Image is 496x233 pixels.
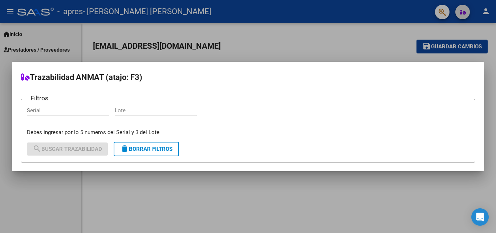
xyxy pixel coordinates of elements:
[120,146,172,152] span: Borrar Filtros
[27,93,52,103] h3: Filtros
[471,208,489,226] div: Open Intercom Messenger
[27,142,108,156] button: Buscar Trazabilidad
[114,142,179,156] button: Borrar Filtros
[21,71,475,84] h2: Trazabilidad ANMAT (atajo: F3)
[120,144,129,153] mat-icon: delete
[33,146,102,152] span: Buscar Trazabilidad
[27,128,469,137] p: Debes ingresar por lo 5 numeros del Serial y 3 del Lote
[33,144,41,153] mat-icon: search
